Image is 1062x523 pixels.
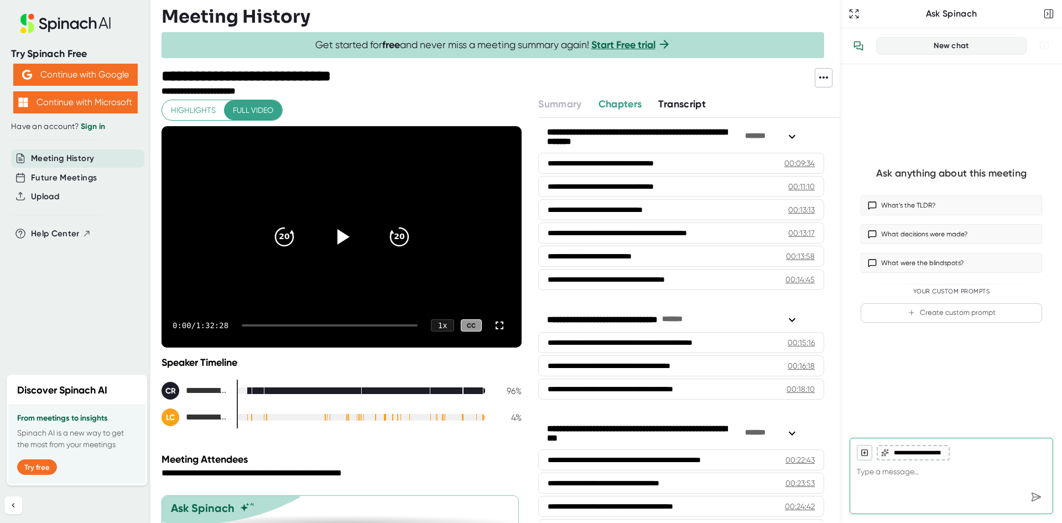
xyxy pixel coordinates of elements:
button: Continue with Google [13,64,138,86]
button: Highlights [162,100,225,121]
button: View conversation history [847,35,870,57]
span: Full video [233,103,273,117]
div: CC [461,319,482,332]
div: Send message [1026,487,1046,507]
span: Chapters [598,98,642,110]
button: What were the blindspots? [861,253,1042,273]
span: Help Center [31,227,80,240]
p: Spinach AI is a new way to get the most from your meetings [17,427,137,450]
div: Meeting Attendees [162,453,524,465]
button: Close conversation sidebar [1041,6,1056,22]
div: Ask anything about this meeting [876,167,1027,180]
div: 0:00 / 1:32:28 [173,321,228,330]
span: Highlights [171,103,216,117]
div: CR [162,382,179,400]
button: What’s the TLDR? [861,195,1042,215]
b: free [382,39,400,51]
div: 00:24:42 [785,501,815,512]
span: Summary [538,98,581,110]
button: What decisions were made? [861,224,1042,244]
button: Create custom prompt [861,303,1042,323]
h2: Discover Spinach AI [17,383,107,398]
div: 00:22:43 [785,454,815,465]
div: Your Custom Prompts [861,288,1042,296]
img: Aehbyd4JwY73AAAAAElFTkSuQmCC [22,70,32,80]
div: Conference Room [162,382,228,400]
div: 00:13:13 [788,204,815,215]
button: Continue with Microsoft [13,91,138,113]
button: Collapse sidebar [4,496,22,514]
div: 1 x [431,319,454,332]
div: 00:13:17 [788,227,815,239]
div: New chat [883,41,1019,51]
div: 00:13:58 [786,251,815,262]
button: Future Meetings [31,172,97,184]
div: 00:16:18 [788,360,815,371]
div: Have an account? [11,122,139,132]
div: 00:09:34 [784,158,815,169]
div: 00:11:10 [788,181,815,192]
div: 96 % [494,386,522,396]
div: Ask Spinach [171,501,235,515]
div: Ask Spinach [862,8,1041,19]
span: Transcript [658,98,706,110]
h3: From meetings to insights [17,414,137,423]
button: Upload [31,190,59,203]
button: Meeting History [31,152,94,165]
button: Chapters [598,97,642,112]
button: Expand to Ask Spinach page [846,6,862,22]
button: Transcript [658,97,706,112]
button: Try free [17,459,57,475]
a: Sign in [81,122,105,131]
span: Get started for and never miss a meeting summary again! [315,39,671,51]
button: Summary [538,97,581,112]
div: 00:15:16 [788,337,815,348]
a: Start Free trial [591,39,655,51]
div: Speaker Timeline [162,356,522,369]
div: 4 % [494,412,522,423]
div: 00:14:45 [785,274,815,285]
div: Lyndsey Cooper [162,408,228,426]
div: 00:18:10 [787,384,815,395]
h3: Meeting History [162,6,310,27]
button: Full video [224,100,282,121]
div: Try Spinach Free [11,48,139,60]
button: Help Center [31,227,91,240]
div: LC [162,408,179,426]
div: 00:23:53 [785,478,815,489]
